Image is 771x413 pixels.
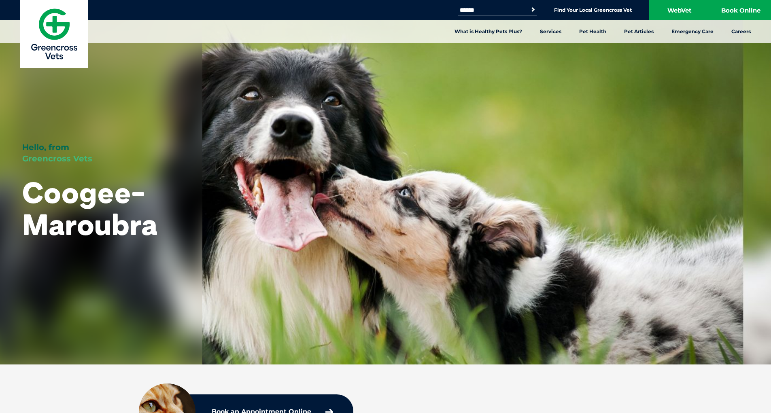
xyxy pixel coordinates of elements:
a: What is Healthy Pets Plus? [446,20,531,43]
a: Emergency Care [663,20,722,43]
span: Hello, from [22,142,69,152]
a: Pet Articles [615,20,663,43]
a: Pet Health [570,20,615,43]
h1: Coogee-Maroubra [22,176,180,240]
span: Greencross Vets [22,154,92,163]
a: Careers [722,20,760,43]
a: Find Your Local Greencross Vet [554,7,632,13]
button: Search [529,6,537,14]
a: Services [531,20,570,43]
